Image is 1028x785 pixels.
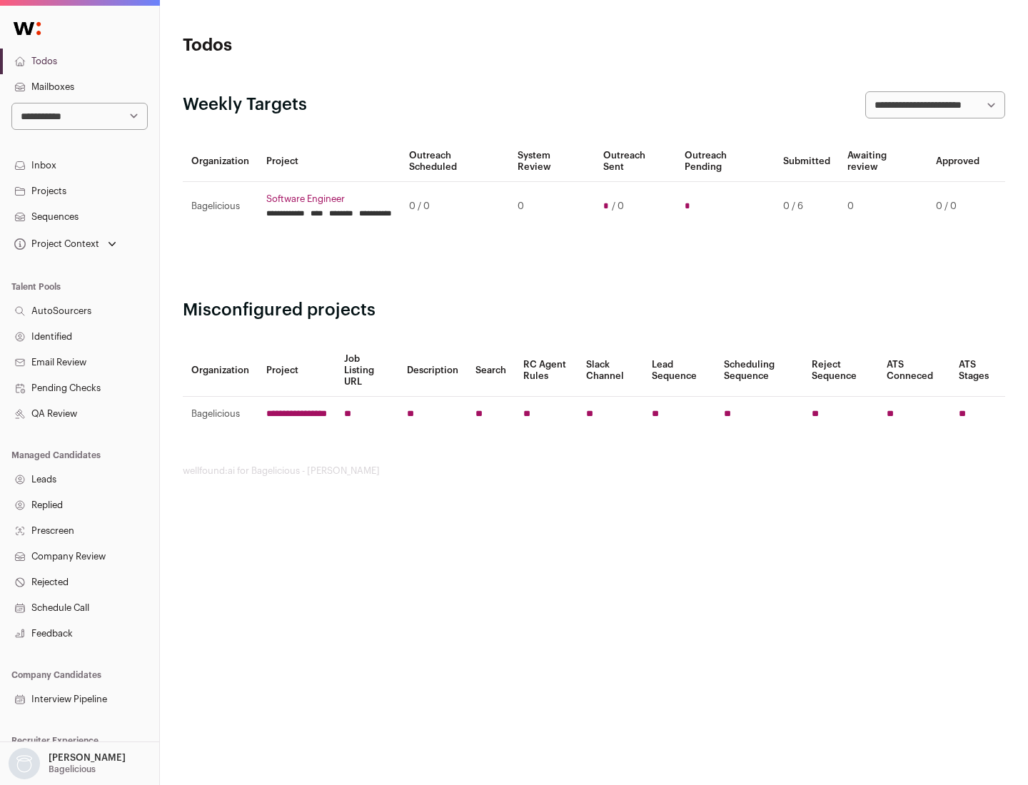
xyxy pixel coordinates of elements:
th: Outreach Pending [676,141,774,182]
td: Bagelicious [183,397,258,432]
td: 0 [839,182,927,231]
img: Wellfound [6,14,49,43]
td: 0 / 0 [400,182,509,231]
th: Slack Channel [578,345,643,397]
th: Search [467,345,515,397]
th: ATS Conneced [878,345,949,397]
th: RC Agent Rules [515,345,577,397]
h1: Todos [183,34,457,57]
th: Submitted [775,141,839,182]
th: Scheduling Sequence [715,345,803,397]
td: 0 / 6 [775,182,839,231]
span: / 0 [612,201,624,212]
img: nopic.png [9,748,40,779]
th: Reject Sequence [803,345,879,397]
th: Job Listing URL [336,345,398,397]
a: Software Engineer [266,193,392,205]
th: Organization [183,141,258,182]
footer: wellfound:ai for Bagelicious - [PERSON_NAME] [183,465,1005,477]
th: Outreach Scheduled [400,141,509,182]
th: Approved [927,141,988,182]
th: Description [398,345,467,397]
td: 0 [509,182,594,231]
th: Awaiting review [839,141,927,182]
button: Open dropdown [6,748,128,779]
div: Project Context [11,238,99,250]
th: Organization [183,345,258,397]
td: Bagelicious [183,182,258,231]
th: Outreach Sent [595,141,677,182]
th: System Review [509,141,594,182]
th: Project [258,345,336,397]
th: Project [258,141,400,182]
p: [PERSON_NAME] [49,752,126,764]
td: 0 / 0 [927,182,988,231]
p: Bagelicious [49,764,96,775]
h2: Weekly Targets [183,93,307,116]
th: ATS Stages [950,345,1005,397]
h2: Misconfigured projects [183,299,1005,322]
th: Lead Sequence [643,345,715,397]
button: Open dropdown [11,234,119,254]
